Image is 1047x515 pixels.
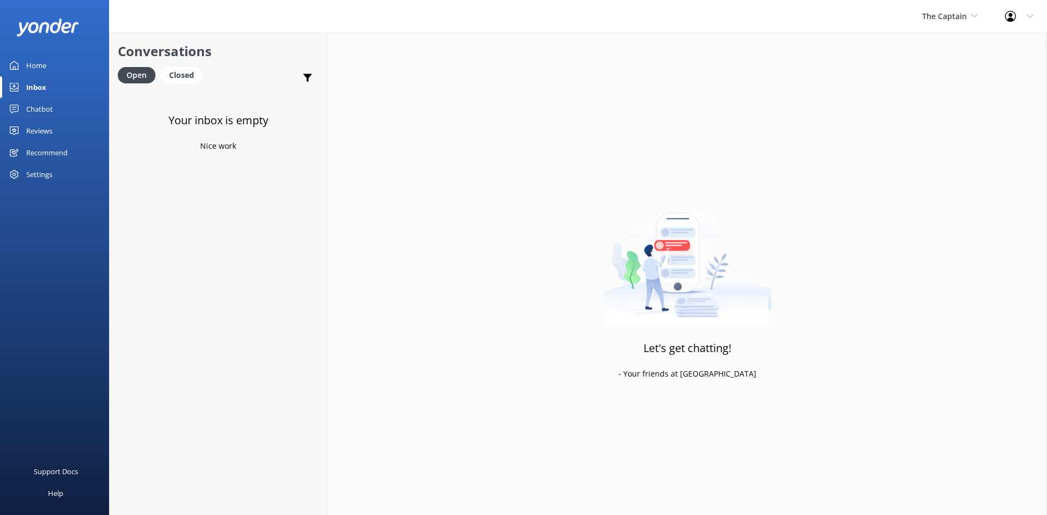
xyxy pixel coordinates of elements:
[26,163,52,185] div: Settings
[16,19,79,37] img: yonder-white-logo.png
[26,54,46,76] div: Home
[118,67,155,83] div: Open
[161,69,208,81] a: Closed
[26,120,52,142] div: Reviews
[161,67,202,83] div: Closed
[26,98,53,120] div: Chatbot
[118,69,161,81] a: Open
[643,340,731,357] h3: Let's get chatting!
[26,76,46,98] div: Inbox
[26,142,68,163] div: Recommend
[118,41,318,62] h2: Conversations
[922,11,967,21] span: The Captain
[34,461,78,482] div: Support Docs
[618,368,756,380] p: - Your friends at [GEOGRAPHIC_DATA]
[48,482,63,504] div: Help
[603,190,772,326] img: artwork of a man stealing a conversation from at giant smartphone
[169,112,268,129] h3: Your inbox is empty
[200,140,236,152] p: Nice work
